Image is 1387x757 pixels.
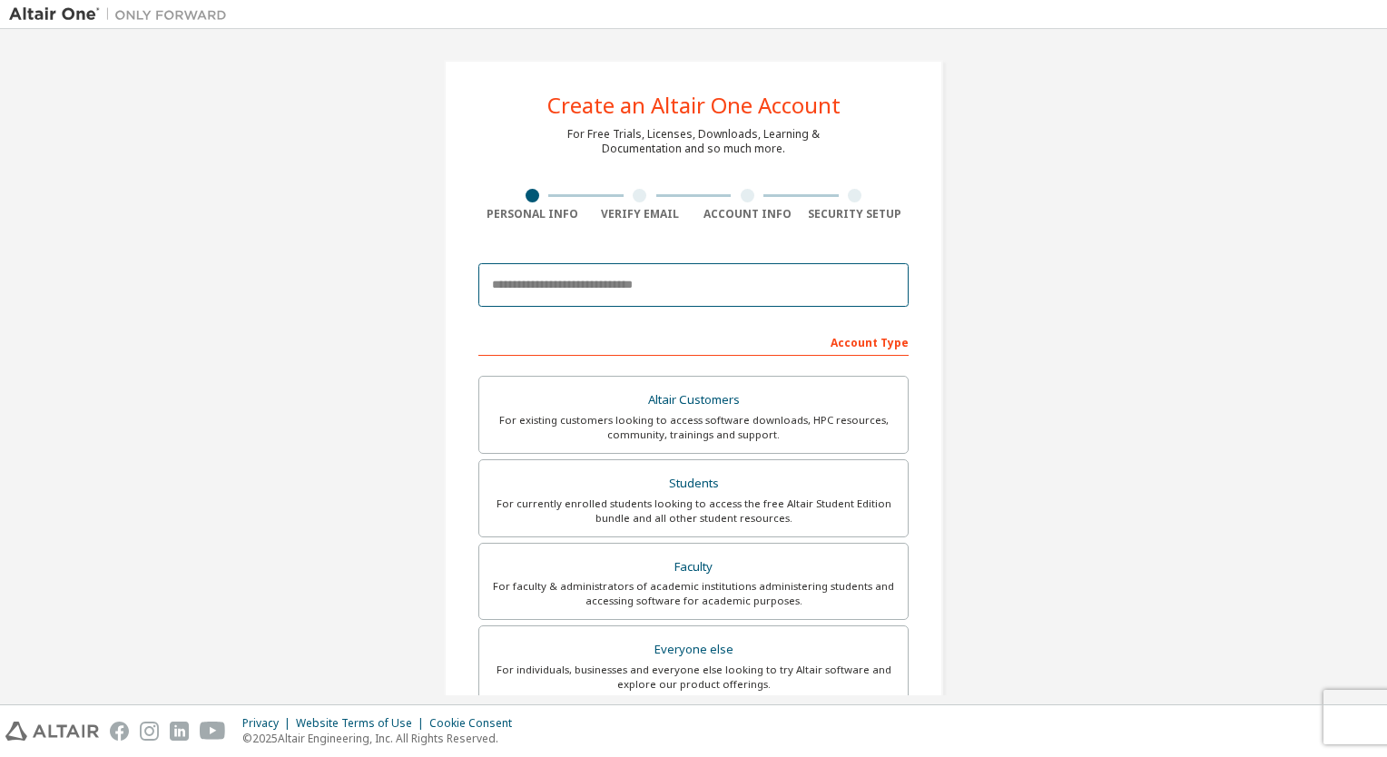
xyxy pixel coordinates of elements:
[5,722,99,741] img: altair_logo.svg
[242,716,296,731] div: Privacy
[490,413,897,442] div: For existing customers looking to access software downloads, HPC resources, community, trainings ...
[429,716,523,731] div: Cookie Consent
[478,327,909,356] div: Account Type
[242,731,523,746] p: © 2025 Altair Engineering, Inc. All Rights Reserved.
[490,579,897,608] div: For faculty & administrators of academic institutions administering students and accessing softwa...
[693,207,802,221] div: Account Info
[490,555,897,580] div: Faculty
[200,722,226,741] img: youtube.svg
[110,722,129,741] img: facebook.svg
[490,388,897,413] div: Altair Customers
[9,5,236,24] img: Altair One
[567,127,820,156] div: For Free Trials, Licenses, Downloads, Learning & Documentation and so much more.
[547,94,841,116] div: Create an Altair One Account
[490,496,897,526] div: For currently enrolled students looking to access the free Altair Student Edition bundle and all ...
[586,207,694,221] div: Verify Email
[490,471,897,496] div: Students
[140,722,159,741] img: instagram.svg
[490,663,897,692] div: For individuals, businesses and everyone else looking to try Altair software and explore our prod...
[478,207,586,221] div: Personal Info
[170,722,189,741] img: linkedin.svg
[296,716,429,731] div: Website Terms of Use
[802,207,910,221] div: Security Setup
[490,637,897,663] div: Everyone else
